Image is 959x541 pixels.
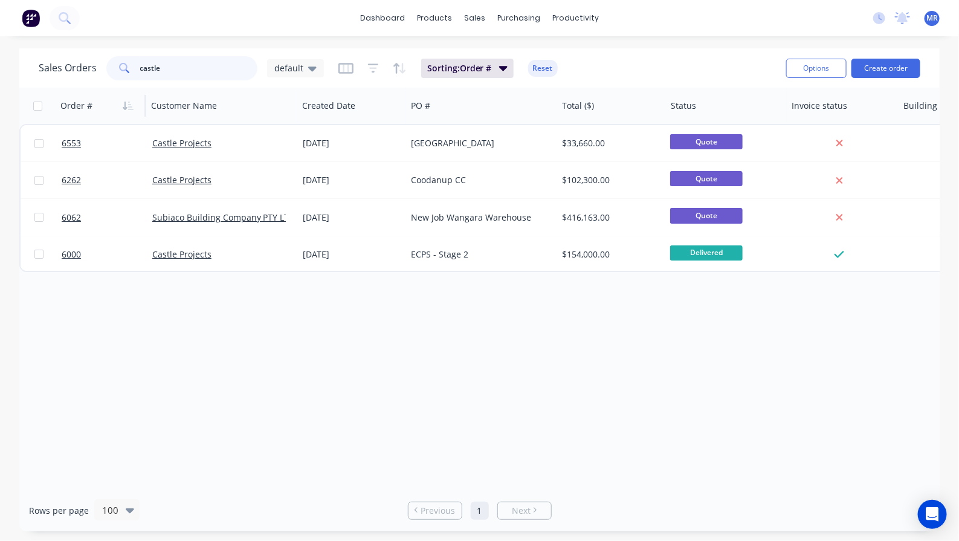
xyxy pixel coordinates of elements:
div: Customer Name [151,100,217,112]
div: Coodanup CC [412,174,546,186]
div: $154,000.00 [562,248,656,261]
a: Next page [498,505,551,517]
span: MR [926,13,938,24]
a: Page 1 is your current page [471,502,489,520]
div: Open Intercom Messenger [918,500,947,529]
button: Options [786,59,847,78]
a: 6553 [62,125,152,161]
span: Delivered [670,245,743,261]
img: Factory [22,9,40,27]
div: $33,660.00 [562,137,656,149]
div: [DATE] [303,174,402,186]
button: Reset [528,60,558,77]
div: $416,163.00 [562,212,656,224]
span: default [274,62,303,74]
span: Rows per page [29,505,89,517]
h1: Sales Orders [39,62,97,74]
span: 6553 [62,137,81,149]
span: Sorting: Order # [427,62,492,74]
a: dashboard [354,9,411,27]
div: [GEOGRAPHIC_DATA] [412,137,546,149]
div: Total ($) [562,100,594,112]
a: Castle Projects [152,137,211,149]
span: 6062 [62,212,81,224]
div: [DATE] [303,248,402,261]
div: PO # [411,100,430,112]
a: 6062 [62,199,152,236]
span: 6262 [62,174,81,186]
a: 6262 [62,162,152,198]
div: purchasing [491,9,546,27]
span: Quote [670,171,743,186]
input: Search... [140,56,258,80]
span: Quote [670,134,743,149]
div: ECPS - Stage 2 [412,248,546,261]
a: Subiaco Building Company PTY LTD [152,212,295,223]
button: Sorting:Order # [421,59,514,78]
div: sales [458,9,491,27]
a: 6000 [62,236,152,273]
div: Order # [60,100,92,112]
div: [DATE] [303,212,402,224]
span: Previous [421,505,455,517]
div: products [411,9,458,27]
div: Invoice status [792,100,847,112]
span: Quote [670,208,743,223]
a: Castle Projects [152,248,211,260]
span: 6000 [62,248,81,261]
div: productivity [546,9,605,27]
div: Status [671,100,696,112]
a: Castle Projects [152,174,211,186]
div: $102,300.00 [562,174,656,186]
div: New Job Wangara Warehouse [412,212,546,224]
a: Previous page [408,505,462,517]
ul: Pagination [403,502,557,520]
span: Next [512,505,531,517]
button: Create order [851,59,920,78]
div: [DATE] [303,137,402,149]
div: Created Date [302,100,355,112]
